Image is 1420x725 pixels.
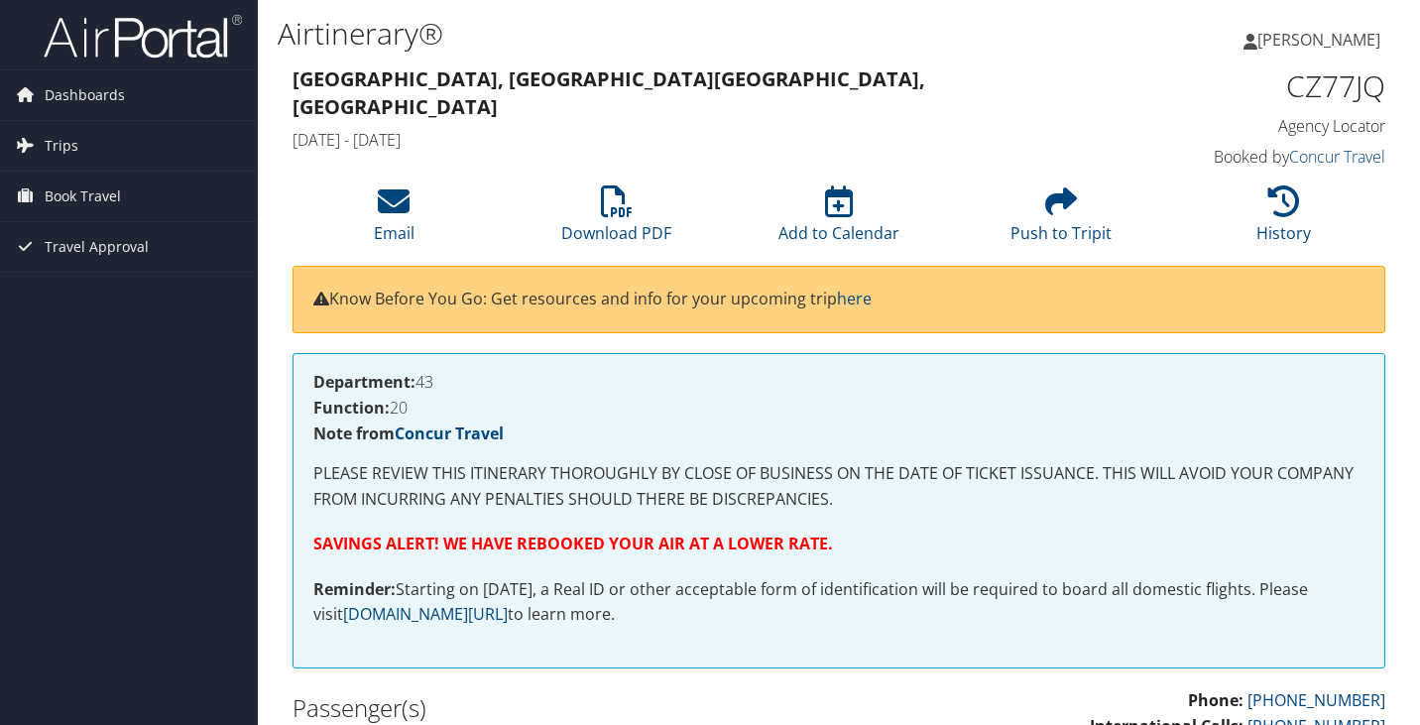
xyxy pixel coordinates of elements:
span: Book Travel [45,172,121,221]
strong: Department: [313,371,415,393]
strong: SAVINGS ALERT! WE HAVE REBOOKED YOUR AIR AT A LOWER RATE. [313,533,833,554]
a: Email [374,196,414,244]
a: Push to Tripit [1010,196,1112,244]
h4: [DATE] - [DATE] [293,129,1105,151]
strong: Reminder: [313,578,396,600]
h4: 43 [313,374,1364,390]
span: Travel Approval [45,222,149,272]
a: [PERSON_NAME] [1243,10,1400,69]
h4: 20 [313,400,1364,416]
strong: Phone: [1188,689,1243,711]
h4: Booked by [1134,146,1385,168]
strong: Note from [313,423,504,444]
span: Dashboards [45,70,125,120]
h2: Passenger(s) [293,691,824,725]
a: History [1256,196,1311,244]
a: [DOMAIN_NAME][URL] [343,603,508,625]
a: Concur Travel [1289,146,1385,168]
strong: Function: [313,397,390,419]
span: [PERSON_NAME] [1257,29,1380,51]
strong: [GEOGRAPHIC_DATA], [GEOGRAPHIC_DATA] [GEOGRAPHIC_DATA], [GEOGRAPHIC_DATA] [293,65,925,120]
a: Add to Calendar [778,196,899,244]
h4: Agency Locator [1134,115,1385,137]
span: Trips [45,121,78,171]
p: Know Before You Go: Get resources and info for your upcoming trip [313,287,1364,312]
a: Concur Travel [395,423,504,444]
h1: CZ77JQ [1134,65,1385,107]
p: PLEASE REVIEW THIS ITINERARY THOROUGHLY BY CLOSE OF BUSINESS ON THE DATE OF TICKET ISSUANCE. THIS... [313,461,1364,512]
h1: Airtinerary® [278,13,1026,55]
p: Starting on [DATE], a Real ID or other acceptable form of identification will be required to boar... [313,577,1364,628]
a: here [837,288,872,309]
a: Download PDF [561,196,671,244]
img: airportal-logo.png [44,13,242,60]
a: [PHONE_NUMBER] [1247,689,1385,711]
